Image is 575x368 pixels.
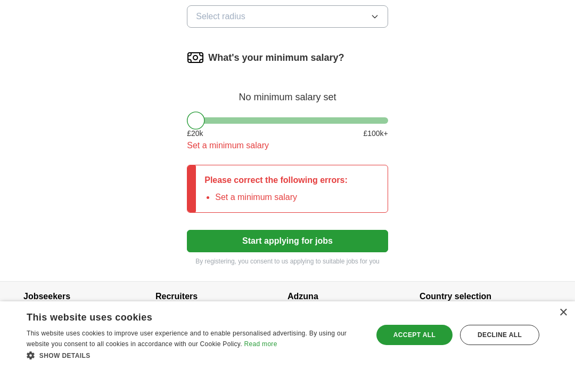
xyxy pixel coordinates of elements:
[187,256,388,266] p: By registering, you consent to us applying to suitable jobs for you
[420,281,552,311] h4: Country selection
[196,10,245,22] span: Select radius
[39,351,91,359] span: Show details
[187,78,388,104] div: No minimum salary set
[27,307,336,323] div: This website uses cookies
[460,324,539,345] div: Decline all
[27,349,363,360] div: Show details
[376,324,453,345] div: Accept all
[215,190,348,203] li: Set a minimum salary
[187,139,388,151] div: Set a minimum salary
[187,127,203,139] span: £ 20 k
[187,229,388,252] button: Start applying for jobs
[27,329,347,347] span: This website uses cookies to improve user experience and to enable personalised advertising. By u...
[204,173,348,186] p: Please correct the following errors:
[363,127,388,139] span: £ 100 k+
[244,340,277,347] a: Read more, opens a new window
[208,50,344,65] label: What's your minimum salary?
[559,308,567,316] div: Close
[187,49,204,66] img: salary.png
[187,5,388,27] button: Select radius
